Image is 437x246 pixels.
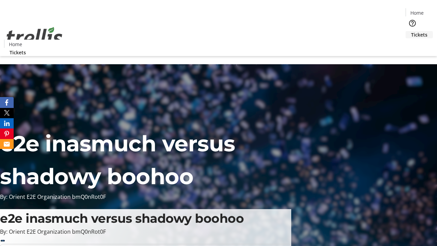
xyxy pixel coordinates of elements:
a: Home [4,41,26,48]
button: Help [406,16,419,30]
span: Home [9,41,22,48]
button: Cart [406,38,419,52]
span: Tickets [411,31,427,38]
span: Tickets [10,49,26,56]
img: Orient E2E Organization bmQ0nRot0F's Logo [4,19,65,54]
a: Tickets [4,49,31,56]
span: Home [410,9,424,16]
a: Tickets [406,31,433,38]
a: Home [406,9,428,16]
